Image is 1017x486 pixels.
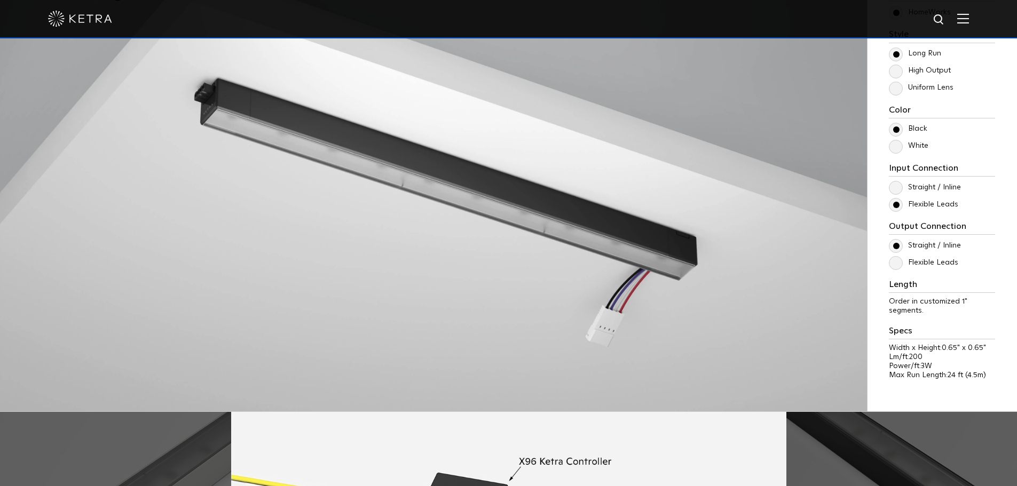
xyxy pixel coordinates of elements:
h3: Input Connection [889,163,995,177]
span: 0.65" x 0.65" [942,344,986,352]
span: 24 ft (4.5m) [948,371,986,379]
label: White [889,141,928,150]
h3: Color [889,105,995,118]
label: Flexible Leads [889,200,958,209]
label: Uniform Lens [889,83,953,92]
p: Power/ft: [889,362,995,371]
span: 200 [909,353,923,361]
label: Long Run [889,49,941,58]
h3: Output Connection [889,221,995,235]
label: Flexible Leads [889,258,958,267]
p: Max Run Length: [889,371,995,380]
label: Straight / Inline [889,241,961,250]
h3: Length [889,280,995,293]
label: Straight / Inline [889,183,961,192]
span: 3W [921,362,932,370]
img: search icon [933,13,946,27]
label: Black [889,124,927,133]
img: Hamburger%20Nav.svg [957,13,969,23]
p: Lm/ft: [889,353,995,362]
h3: Specs [889,326,995,339]
span: Order in customized 1" segments. [889,298,967,314]
p: Width x Height: [889,344,995,353]
label: High Output [889,66,951,75]
img: ketra-logo-2019-white [48,11,112,27]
